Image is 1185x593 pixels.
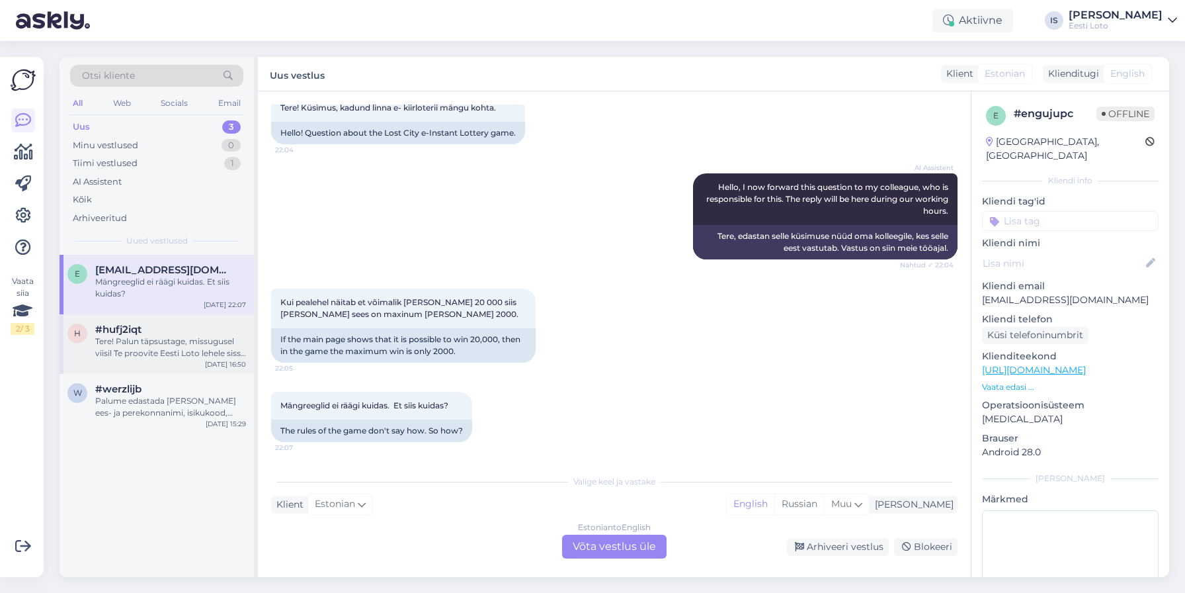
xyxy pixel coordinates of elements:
[578,522,651,533] div: Estonian to English
[1014,106,1096,122] div: # engujupc
[985,67,1025,81] span: Estonian
[982,293,1159,307] p: [EMAIL_ADDRESS][DOMAIN_NAME]
[73,175,122,189] div: AI Assistent
[280,103,496,113] span: Tere! Küsimus, kadund linna e- kiirloterii mängu kohta.
[82,69,135,83] span: Otsi kliente
[1045,11,1063,30] div: IS
[73,120,90,134] div: Uus
[982,445,1159,459] p: Android 28.0
[774,494,824,514] div: Russian
[270,65,325,83] label: Uus vestlus
[982,364,1086,376] a: [URL][DOMAIN_NAME]
[75,269,80,279] span: e
[275,145,325,155] span: 22:04
[271,420,472,442] div: The rules of the game don't say how. So how?
[275,443,325,453] span: 22:07
[986,135,1145,163] div: [GEOGRAPHIC_DATA], [GEOGRAPHIC_DATA]
[1096,107,1155,121] span: Offline
[222,120,241,134] div: 3
[831,498,852,510] span: Muu
[870,498,954,512] div: [PERSON_NAME]
[982,349,1159,363] p: Klienditeekond
[73,157,138,170] div: Tiimi vestlused
[204,300,246,310] div: [DATE] 22:07
[982,175,1159,187] div: Kliendi info
[982,279,1159,293] p: Kliendi email
[11,68,36,93] img: Askly Logo
[904,163,954,173] span: AI Assistent
[216,95,243,112] div: Email
[110,95,134,112] div: Web
[982,412,1159,426] p: [MEDICAL_DATA]
[982,236,1159,250] p: Kliendi nimi
[11,323,34,335] div: 2 / 3
[158,95,190,112] div: Socials
[727,494,774,514] div: English
[941,67,973,81] div: Klient
[982,211,1159,231] input: Lisa tag
[275,363,325,373] span: 22:05
[982,492,1159,506] p: Märkmed
[271,476,958,488] div: Valige keel ja vastake
[73,388,82,398] span: w
[315,497,355,512] span: Estonian
[126,235,188,247] span: Uued vestlused
[73,193,92,206] div: Kõik
[70,95,85,112] div: All
[1069,21,1163,31] div: Eesti Loto
[1043,67,1099,81] div: Klienditugi
[982,326,1088,344] div: Küsi telefoninumbrit
[706,182,950,216] span: Hello, I now forward this question to my colleague, who is responsible for this. The reply will b...
[95,324,142,336] span: #hufj2iqt
[74,328,81,338] span: h
[982,432,1159,445] p: Brauser
[932,9,1013,32] div: Aktiivne
[271,328,536,363] div: If the main page shows that it is possible to win 20,000, then in the game the maximum win is onl...
[222,139,241,152] div: 0
[280,297,518,319] span: Kui pealehel näitab et võimalik [PERSON_NAME] 20 000 siis [PERSON_NAME] sees on maxinum [PERSON_N...
[271,498,304,512] div: Klient
[1069,10,1163,21] div: [PERSON_NAME]
[206,419,246,429] div: [DATE] 15:29
[95,264,233,276] span: enzuvsaun@gmail.com
[224,157,241,170] div: 1
[280,400,448,410] span: Mängreeglid ei räägi kuidas. Et siis kuidas?
[900,260,954,270] span: Nähtud ✓ 22:04
[95,336,246,359] div: Tere! Palun täpsustage, missugusel viisil Te proovite Eesti Loto lehele sisse logida ning millise...
[11,275,34,335] div: Vaata siia
[894,538,958,556] div: Blokeeri
[95,383,142,395] span: #werzlijb
[982,398,1159,412] p: Operatsioonisüsteem
[982,473,1159,484] div: [PERSON_NAME]
[73,139,138,152] div: Minu vestlused
[562,535,667,559] div: Võta vestlus üle
[95,395,246,419] div: Palume edastada [PERSON_NAME] ees- ja perekonnanimi, isikukood, pank, [PERSON_NAME] [PERSON_NAME]...
[993,111,999,120] span: e
[983,256,1143,271] input: Lisa nimi
[73,212,127,225] div: Arhiveeritud
[982,195,1159,208] p: Kliendi tag'id
[95,276,246,300] div: Mängreeglid ei räägi kuidas. Et siis kuidas?
[271,122,525,144] div: Hello! Question about the Lost City e-Instant Lottery game.
[693,225,958,259] div: Tere, edastan selle küsimuse nüüd oma kolleegile, kes selle eest vastutab. Vastus on siin meie tö...
[1110,67,1145,81] span: English
[787,538,889,556] div: Arhiveeri vestlus
[1069,10,1177,31] a: [PERSON_NAME]Eesti Loto
[982,381,1159,393] p: Vaata edasi ...
[982,312,1159,326] p: Kliendi telefon
[205,359,246,369] div: [DATE] 16:50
